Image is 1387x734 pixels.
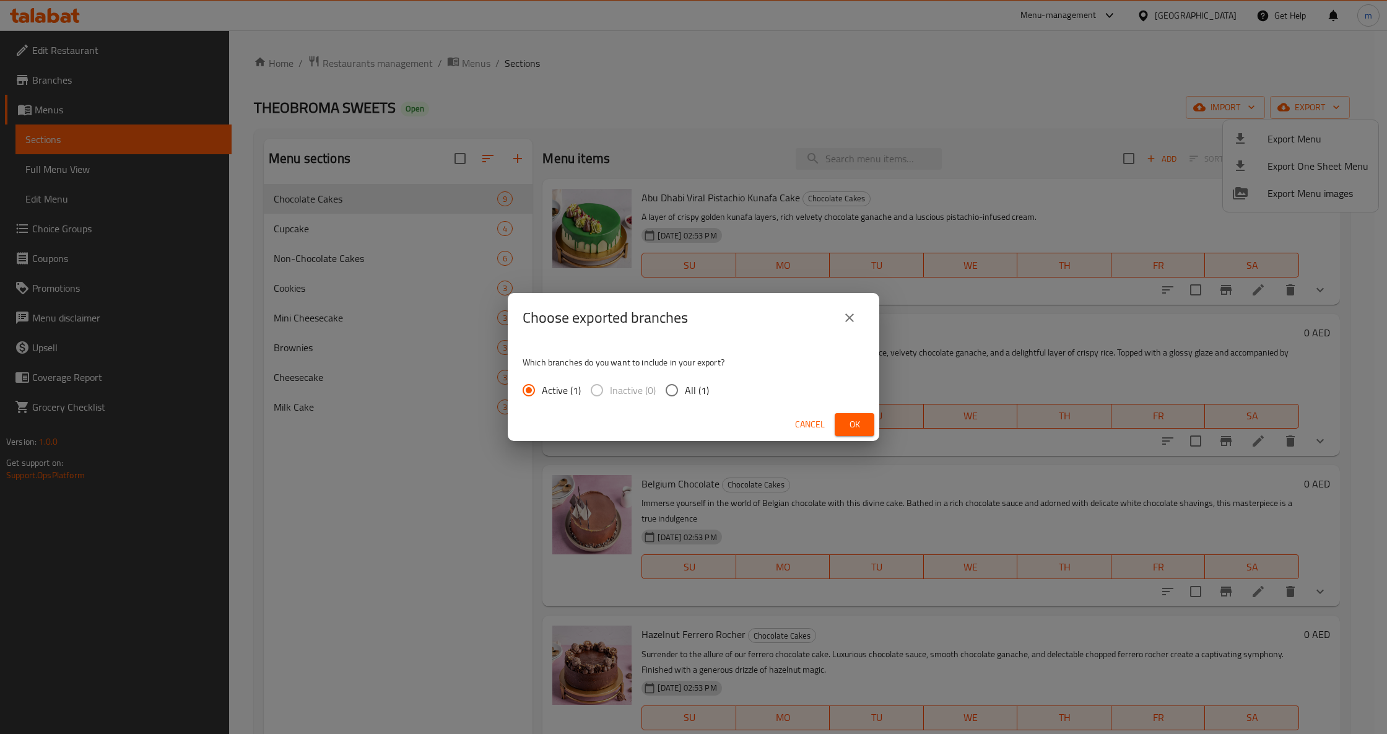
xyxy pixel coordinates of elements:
[845,417,864,432] span: Ok
[685,383,709,398] span: All (1)
[835,303,864,333] button: close
[795,417,825,432] span: Cancel
[523,308,688,328] h2: Choose exported branches
[542,383,581,398] span: Active (1)
[523,356,864,369] p: Which branches do you want to include in your export?
[835,413,874,436] button: Ok
[790,413,830,436] button: Cancel
[610,383,656,398] span: Inactive (0)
